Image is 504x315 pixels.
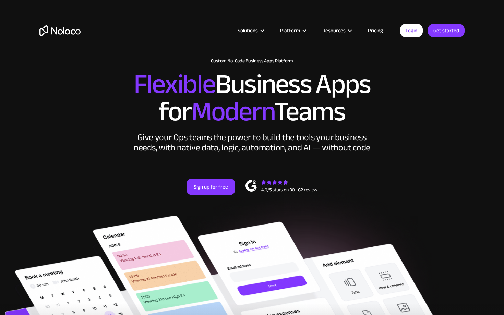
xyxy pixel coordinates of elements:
[39,71,465,125] h2: Business Apps for Teams
[400,24,423,37] a: Login
[134,59,215,110] span: Flexible
[191,86,274,137] span: Modern
[428,24,465,37] a: Get started
[322,26,346,35] div: Resources
[187,179,235,195] a: Sign up for free
[229,26,272,35] div: Solutions
[39,25,81,36] a: home
[314,26,359,35] div: Resources
[132,132,372,153] div: Give your Ops teams the power to build the tools your business needs, with native data, logic, au...
[280,26,300,35] div: Platform
[272,26,314,35] div: Platform
[238,26,258,35] div: Solutions
[359,26,392,35] a: Pricing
